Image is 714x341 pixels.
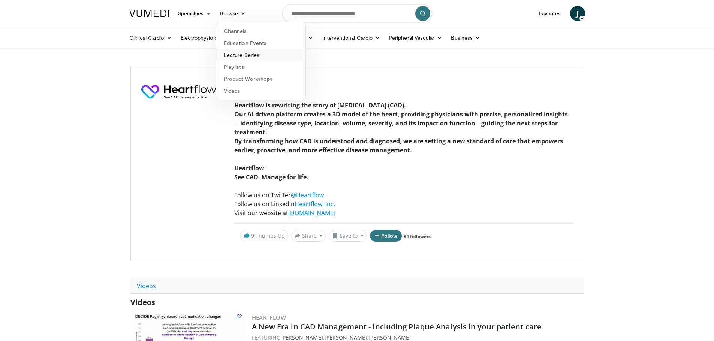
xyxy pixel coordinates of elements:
[216,49,305,61] a: Lecture Series
[318,30,385,45] a: Interventional Cardio
[385,30,446,45] a: Peripheral Vascular
[240,230,288,241] a: 9 Thumbs Up
[291,191,324,199] a: @Heartflow
[252,322,542,332] a: A New Era in CAD Management - including Plaque Analysis in your patient care
[234,110,568,136] strong: Our AI-driven platform creates a 3D model of the heart, providing physicians with precise, person...
[251,232,254,239] span: 9
[570,6,585,21] a: J
[234,164,264,172] strong: Heartflow
[234,101,406,109] strong: Heartflow is rewriting the story of [MEDICAL_DATA] (CAD).
[216,6,250,21] a: Browse
[295,200,335,208] a: Heartflow, Inc.
[216,22,306,100] div: Browse
[534,6,566,21] a: Favorites
[125,30,176,45] a: Clinical Cardio
[216,85,305,97] a: Videos
[282,4,432,22] input: Search topics, interventions
[234,85,573,98] h3: Heartflow
[216,37,305,49] a: Education Events
[291,230,326,242] button: Share
[234,191,573,217] p: Follow us on Twitter Follow us on LinkedIn Visit our website at
[329,230,367,242] button: Save to
[280,334,323,341] a: [PERSON_NAME]
[252,314,286,321] a: Heartflow
[370,230,402,242] button: Follow
[368,334,411,341] a: [PERSON_NAME]
[325,334,367,341] a: [PERSON_NAME]
[234,173,308,181] strong: See CAD. Manage for life.
[129,10,169,17] img: VuMedi Logo
[288,209,335,217] a: [DOMAIN_NAME]
[176,30,235,45] a: Electrophysiology
[234,137,563,154] strong: By transforming how CAD is understood and diagnosed, we are setting a new standard of care that e...
[216,25,305,37] a: Channels
[216,73,305,85] a: Product Workshops
[174,6,216,21] a: Specialties
[446,30,485,45] a: Business
[404,233,431,240] a: 84 followers
[130,297,155,307] span: Videos
[130,278,162,294] a: Videos
[216,61,305,73] a: Playlists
